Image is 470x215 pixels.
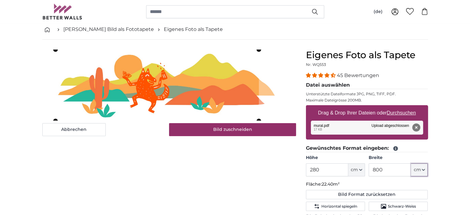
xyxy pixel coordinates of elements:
label: Breite [369,155,428,161]
span: cm [413,167,421,173]
span: Schwarz-Weiss [388,204,416,209]
a: [PERSON_NAME] Bild als Fototapete [63,26,154,33]
p: Fläche: [306,181,428,187]
span: 45 Bewertungen [337,72,379,78]
button: Horizontal spiegeln [306,202,365,211]
legend: Datei auswählen [306,81,428,89]
p: Maximale Dateigrösse 200MB. [306,98,428,103]
span: cm [351,167,358,173]
span: 22.40m² [322,181,340,187]
span: Nr. WQ553 [306,62,326,67]
legend: Gewünschtes Format eingeben: [306,144,428,152]
a: Eigenes Foto als Tapete [164,26,223,33]
span: 4.36 stars [306,72,337,78]
button: cm [348,163,365,176]
button: Bild Format zurücksetzen [306,190,428,199]
label: Höhe [306,155,365,161]
button: cm [411,163,428,176]
p: Unterstützte Dateiformate JPG, PNG, TIFF, PDF. [306,92,428,97]
label: Drag & Drop Ihrer Dateien oder [315,107,418,119]
nav: breadcrumbs [42,19,428,40]
span: Horizontal spiegeln [321,204,357,209]
button: Abbrechen [42,123,106,136]
button: Bild zuschneiden [169,123,296,136]
u: Durchsuchen [387,110,416,115]
img: Betterwalls [42,4,83,19]
button: (de) [369,6,387,17]
button: Schwarz-Weiss [369,202,428,211]
h1: Eigenes Foto als Tapete [306,49,428,61]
